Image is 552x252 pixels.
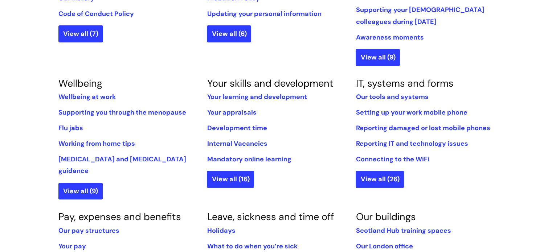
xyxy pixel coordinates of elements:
[207,25,251,42] a: View all (6)
[356,139,468,148] a: Reporting IT and technology issues
[356,210,416,223] a: Our buildings
[356,77,453,90] a: IT, systems and forms
[207,210,334,223] a: Leave, sickness and time off
[356,171,404,187] a: View all (26)
[58,139,135,148] a: Working from home tips
[58,25,103,42] a: View all (7)
[356,33,424,42] a: Awareness moments
[356,5,484,26] a: Supporting your [DEMOGRAPHIC_DATA] colleagues during [DATE]
[207,155,291,164] a: Mandatory online learning
[207,9,321,18] a: Updating your personal information
[58,77,102,90] a: Wellbeing
[58,226,119,235] a: Our pay structures
[58,92,116,101] a: Wellbeing at work
[356,226,451,235] a: Scotland Hub training spaces
[207,77,333,90] a: Your skills and development
[356,92,428,101] a: Our tools and systems
[356,108,467,117] a: Setting up your work mobile phone
[207,92,307,101] a: Your learning and development
[58,183,103,199] a: View all (9)
[58,155,186,175] a: [MEDICAL_DATA] and [MEDICAL_DATA] guidance
[207,171,254,187] a: View all (16)
[58,108,186,117] a: Supporting you through the menopause
[58,210,181,223] a: Pay, expenses and benefits
[207,139,267,148] a: Internal Vacancies
[207,108,256,117] a: Your appraisals
[356,124,490,132] a: Reporting damaged or lost mobile phones
[356,49,400,66] a: View all (9)
[58,124,83,132] a: Flu jabs
[356,155,429,164] a: Connecting to the WiFi
[58,9,134,18] a: Code of Conduct Policy
[58,242,86,251] a: Your pay
[207,226,235,235] a: Holidays
[207,124,267,132] a: Development time
[356,242,413,251] a: Our London office
[207,242,297,251] a: What to do when you’re sick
